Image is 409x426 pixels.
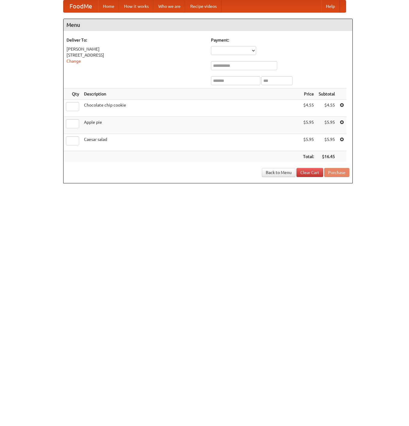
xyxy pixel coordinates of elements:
[64,19,352,31] h4: Menu
[316,134,337,151] td: $5.95
[64,89,82,100] th: Qty
[211,37,349,43] h5: Payment:
[153,0,185,12] a: Who we are
[98,0,119,12] a: Home
[82,89,301,100] th: Description
[185,0,222,12] a: Recipe videos
[316,151,337,162] th: $16.45
[316,89,337,100] th: Subtotal
[316,117,337,134] td: $5.95
[67,59,81,64] a: Change
[301,151,316,162] th: Total:
[324,168,349,177] button: Purchase
[301,89,316,100] th: Price
[82,117,301,134] td: Apple pie
[296,168,323,177] a: Clear Cart
[67,52,205,58] div: [STREET_ADDRESS]
[262,168,296,177] a: Back to Menu
[64,0,98,12] a: FoodMe
[67,46,205,52] div: [PERSON_NAME]
[67,37,205,43] h5: Deliver To:
[82,100,301,117] td: Chocolate chip cookie
[301,117,316,134] td: $5.95
[316,100,337,117] td: $4.55
[321,0,340,12] a: Help
[119,0,153,12] a: How it works
[82,134,301,151] td: Caesar salad
[301,134,316,151] td: $5.95
[301,100,316,117] td: $4.55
